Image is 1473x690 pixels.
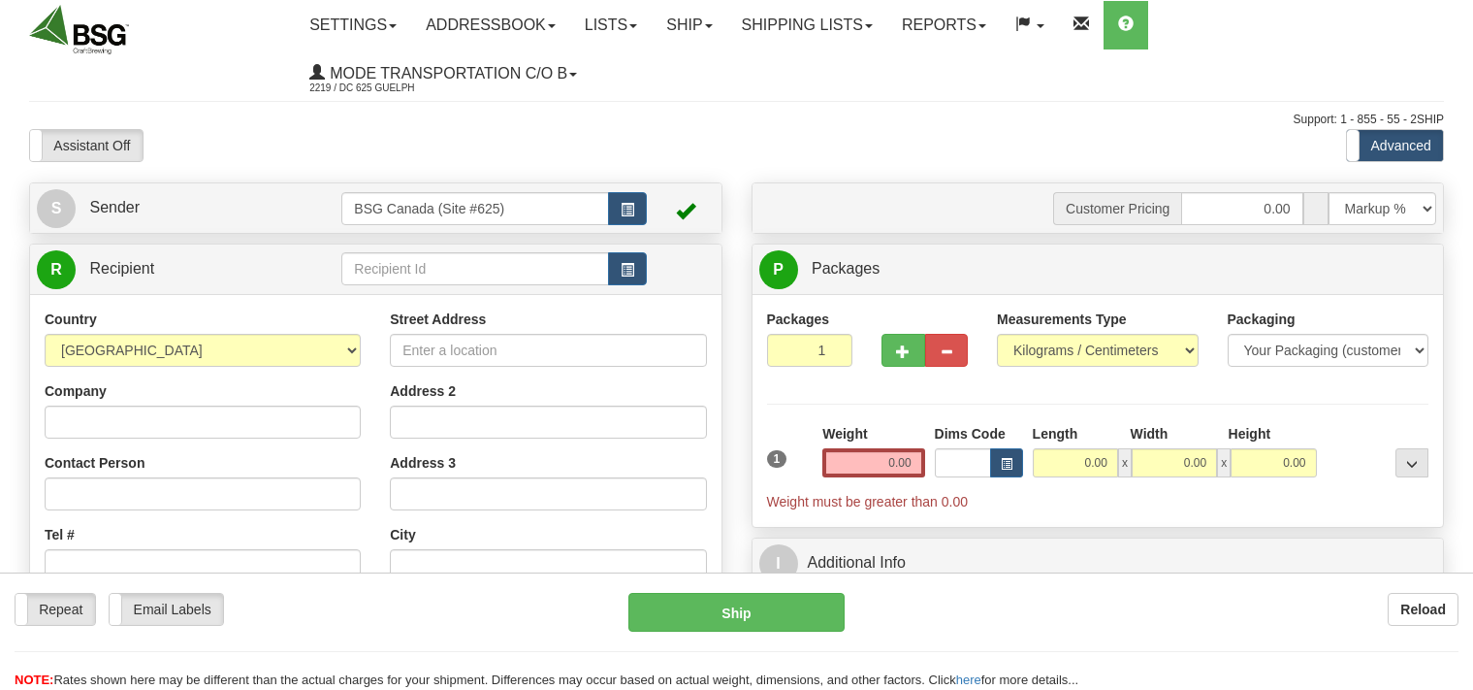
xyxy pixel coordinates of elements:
[767,310,830,329] label: Packages
[390,334,706,367] input: Enter a location
[390,381,456,401] label: Address 2
[45,525,75,544] label: Tel #
[1131,424,1169,444] label: Width
[341,252,608,285] input: Recipient Id
[37,250,76,289] span: R
[1053,192,1181,225] span: Customer Pricing
[1217,448,1231,477] span: x
[935,424,1006,444] label: Dims Code
[812,260,880,277] span: Packages
[628,593,845,632] button: Ship
[325,65,567,82] span: Mode Transportation c/o B
[1033,424,1078,444] label: Length
[1395,448,1428,477] div: ...
[570,1,652,49] a: Lists
[37,249,307,289] a: R Recipient
[767,450,787,468] span: 1
[759,249,1437,289] a: P Packages
[997,310,1127,329] label: Measurements Type
[390,453,456,473] label: Address 3
[45,453,144,473] label: Contact Person
[759,543,1437,583] a: IAdditional Info
[37,189,76,228] span: S
[295,49,592,98] a: Mode Transportation c/o B 2219 / DC 625 Guelph
[29,5,129,54] img: logo2219.jpg
[652,1,726,49] a: Ship
[89,199,140,215] span: Sender
[45,310,97,329] label: Country
[15,673,53,687] span: NOTE:
[89,260,154,277] span: Recipient
[822,424,867,444] label: Weight
[1428,246,1471,444] iframe: chat widget
[341,192,608,225] input: Sender Id
[727,1,887,49] a: Shipping lists
[295,1,411,49] a: Settings
[767,494,969,509] span: Weight must be greater than 0.00
[956,673,981,687] a: here
[1347,130,1443,161] label: Advanced
[1118,448,1132,477] span: x
[390,310,486,329] label: Street Address
[1228,310,1296,329] label: Packaging
[45,381,107,401] label: Company
[759,250,798,289] span: P
[759,544,798,583] span: I
[1388,593,1458,626] button: Reload
[309,79,455,98] span: 2219 / DC 625 Guelph
[110,594,223,625] label: Email Labels
[37,188,341,228] a: S Sender
[390,525,415,544] label: City
[411,1,570,49] a: Addressbook
[1229,424,1271,444] label: Height
[16,594,95,625] label: Repeat
[29,112,1444,128] div: Support: 1 - 855 - 55 - 2SHIP
[30,130,143,161] label: Assistant Off
[1400,602,1446,617] b: Reload
[887,1,1001,49] a: Reports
